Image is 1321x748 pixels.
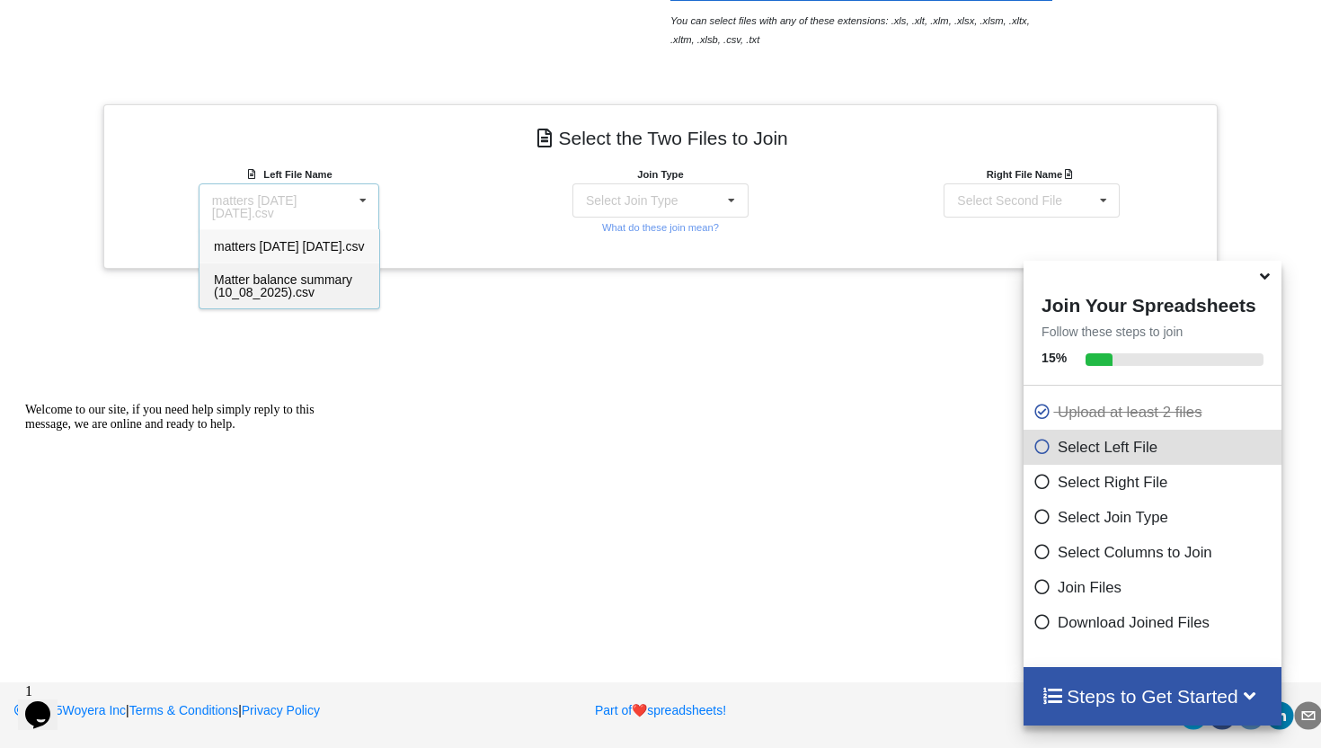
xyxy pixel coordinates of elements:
[242,703,320,717] a: Privacy Policy
[18,396,341,667] iframe: chat widget
[1208,701,1237,730] div: facebook
[18,676,75,730] iframe: chat widget
[1237,701,1265,730] div: reddit
[1033,436,1277,459] p: Select Left File
[1024,289,1281,316] h4: Join Your Spreadsheets
[7,7,297,35] span: Welcome to our site, if you need help simply reply to this message, we are online and ready to help.
[1033,401,1277,423] p: Upload at least 2 files
[212,194,352,219] div: matters [DATE] [DATE].csv
[957,194,1062,207] div: Select Second File
[1033,611,1277,634] p: Download Joined Files
[214,239,365,254] span: matters [DATE] [DATE].csv
[1033,506,1277,529] p: Select Join Type
[632,703,647,717] span: heart
[117,118,1204,158] h4: Select the Two Files to Join
[1179,701,1208,730] div: twitter
[586,194,678,207] div: Select Join Type
[595,703,726,717] a: Part ofheartspreadsheets!
[1033,541,1277,564] p: Select Columns to Join
[987,169,1077,180] b: Right File Name
[637,169,683,180] b: Join Type
[1033,471,1277,494] p: Select Right File
[1265,701,1294,730] div: linkedin
[129,703,238,717] a: Terms & Conditions
[1033,576,1277,599] p: Join Files
[1042,351,1067,365] b: 15 %
[602,222,719,233] small: What do these join mean?
[263,169,332,180] b: Left File Name
[7,7,331,36] div: Welcome to our site, if you need help simply reply to this message, we are online and ready to help.
[670,15,1030,45] i: You can select files with any of these extensions: .xls, .xlt, .xlm, .xlsx, .xlsm, .xltx, .xltm, ...
[1042,685,1263,708] h4: Steps to Get Started
[1024,323,1281,341] p: Follow these steps to join
[214,272,352,299] span: Matter balance summary (10_08_2025).csv
[13,703,127,717] a: 2025Woyera Inc
[13,701,432,719] p: | |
